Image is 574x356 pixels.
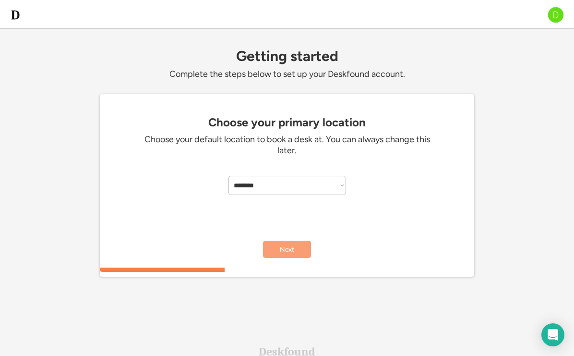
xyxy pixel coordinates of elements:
[547,6,564,24] img: D.png
[102,268,476,272] div: 33.3333333333333%
[541,323,564,346] div: Open Intercom Messenger
[100,48,474,64] div: Getting started
[10,9,21,21] img: d-whitebg.png
[105,116,469,129] div: Choose your primary location
[100,69,474,80] div: Complete the steps below to set up your Deskfound account.
[263,241,311,258] button: Next
[143,134,431,157] div: Choose your default location to book a desk at. You can always change this later.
